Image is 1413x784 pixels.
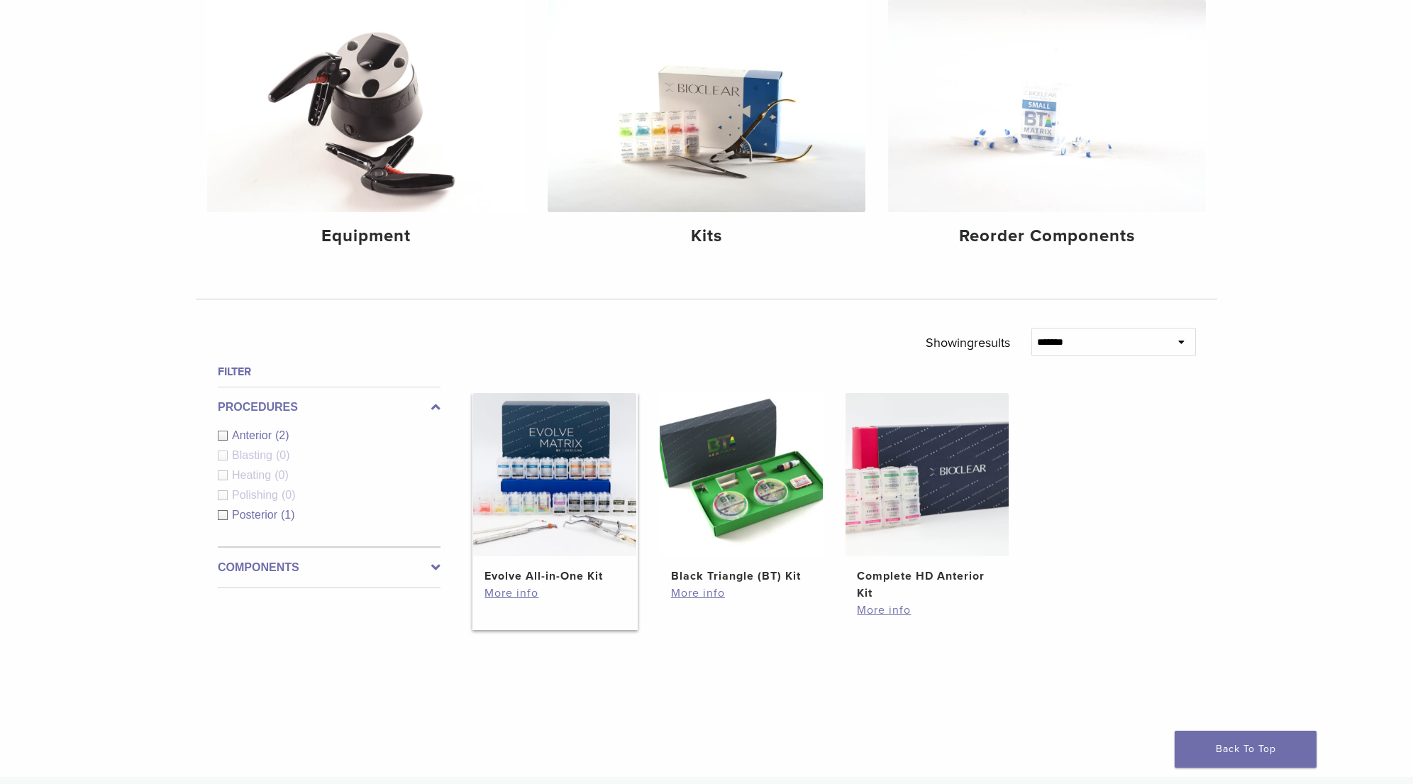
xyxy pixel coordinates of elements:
[659,393,824,585] a: Black Triangle (BT) KitBlack Triangle (BT) Kit
[275,429,289,441] span: (2)
[276,449,290,461] span: (0)
[484,585,625,602] a: More info
[218,223,514,249] h4: Equipment
[857,568,997,602] h2: Complete HD Anterior Kit
[899,223,1195,249] h4: Reorder Components
[218,399,440,416] label: Procedures
[218,363,440,380] h4: Filter
[857,602,997,619] a: More info
[671,585,811,602] a: More info
[1175,731,1317,768] a: Back To Top
[473,393,636,556] img: Evolve All-in-One Kit
[218,559,440,576] label: Components
[845,393,1010,602] a: Complete HD Anterior KitComplete HD Anterior Kit
[281,509,295,521] span: (1)
[282,489,296,501] span: (0)
[559,223,854,249] h4: Kits
[671,568,811,585] h2: Black Triangle (BT) Kit
[232,469,275,481] span: Heating
[232,509,281,521] span: Posterior
[846,393,1009,556] img: Complete HD Anterior Kit
[232,449,276,461] span: Blasting
[232,489,282,501] span: Polishing
[660,393,823,556] img: Black Triangle (BT) Kit
[484,568,625,585] h2: Evolve All-in-One Kit
[232,429,275,441] span: Anterior
[275,469,289,481] span: (0)
[472,393,638,585] a: Evolve All-in-One KitEvolve All-in-One Kit
[926,328,1010,358] p: Showing results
